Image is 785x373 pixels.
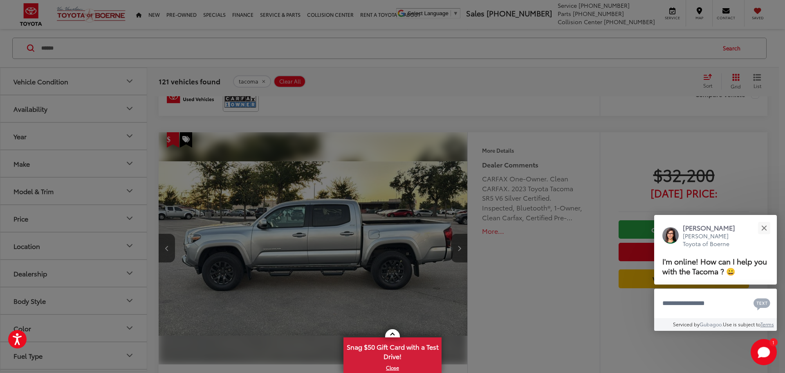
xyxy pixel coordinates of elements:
span: Serviced by [673,321,700,328]
span: 1 [772,340,774,344]
svg: Text [754,297,770,310]
button: Chat with SMS [751,294,773,312]
p: [PERSON_NAME] Toyota of Boerne [683,232,743,248]
p: [PERSON_NAME] [683,223,743,232]
a: Gubagoo. [700,321,723,328]
button: Toggle Chat Window [751,339,777,365]
span: Snag $50 Gift Card with a Test Drive! [344,338,441,363]
textarea: Type your message [654,289,777,318]
span: I'm online! How can I help you with the Tacoma ? 😀 [662,255,767,276]
a: Terms [760,321,774,328]
svg: Start Chat [751,339,777,365]
div: Close[PERSON_NAME][PERSON_NAME] Toyota of BoerneI'm online! How can I help you with the Tacoma ? ... [654,215,777,331]
button: Close [755,219,773,237]
span: Use is subject to [723,321,760,328]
